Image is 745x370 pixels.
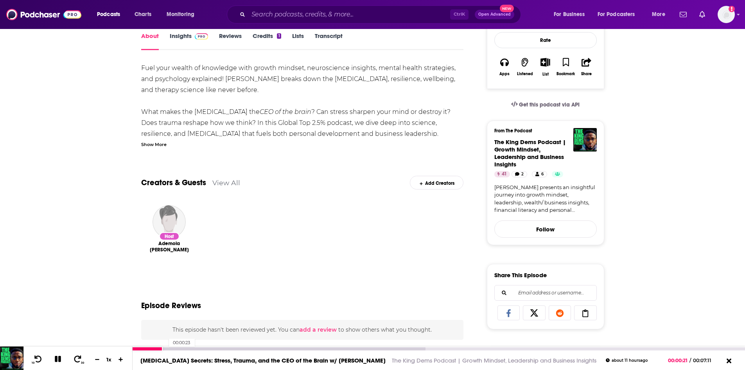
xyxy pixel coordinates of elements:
a: The King Dems Podcast | Growth Mindset, Leadership and Business Insights [392,357,596,364]
button: Bookmark [556,53,576,81]
a: [MEDICAL_DATA] Secrets: Stress, Trauma, and the CEO of the Brain w/ [PERSON_NAME] [140,357,386,364]
img: The King Dems Podcast | Growth Mindset, Leadership and Business Insights [573,128,597,152]
a: [PERSON_NAME] presents an insightful journey into growth mindset, leadership, wealth/ business in... [494,184,597,214]
em: CEO of the brain [260,108,311,116]
span: Charts [135,9,151,20]
div: Bookmark [557,72,575,76]
h3: Episode Reviews [141,301,201,310]
h3: From The Podcast [494,128,591,134]
span: Get this podcast via API [519,101,580,108]
a: View All [212,179,240,187]
a: About [141,32,159,50]
div: about 11 hours ago [606,358,648,363]
div: 1 [277,33,281,39]
button: Listened [515,53,535,81]
span: 00:00:21 [668,357,689,363]
span: For Business [554,9,585,20]
a: Ademola Isimeme Odewade [147,240,191,253]
a: Get this podcast via API [505,95,586,114]
span: Logged in as james.parsons [718,6,735,23]
div: Search followers [494,285,597,301]
a: Copy Link [574,305,597,320]
a: The King Dems Podcast | Growth Mindset, Leadership and Business Insights [494,138,566,168]
button: 10 [30,355,45,365]
div: Search podcasts, credits, & more... [234,5,528,23]
span: New [500,5,514,12]
a: 2 [512,171,527,177]
a: Share on Reddit [549,305,571,320]
span: 10 [32,361,34,365]
span: For Podcasters [598,9,635,20]
a: Charts [129,8,156,21]
span: Ctrl K [450,9,469,20]
input: Search podcasts, credits, & more... [248,8,450,21]
button: 30 [71,355,86,365]
div: Rate [494,32,597,48]
span: 30 [81,361,84,365]
button: open menu [161,8,205,21]
a: Show notifications dropdown [696,8,708,21]
button: Show More Button [537,58,553,67]
div: Apps [499,72,510,76]
a: InsightsPodchaser Pro [170,32,208,50]
button: Follow [494,220,597,238]
span: 00:07:11 [691,357,719,363]
button: open menu [548,8,594,21]
div: Host [159,232,180,240]
button: Show profile menu [718,6,735,23]
img: Podchaser - Follow, Share and Rate Podcasts [6,7,81,22]
a: Creators & Guests [141,178,206,188]
button: Apps [494,53,515,81]
a: Transcript [315,32,343,50]
a: Lists [292,32,304,50]
button: add a review [300,325,337,334]
span: More [652,9,665,20]
a: 41 [494,171,510,177]
input: Email address or username... [501,285,590,300]
button: Open AdvancedNew [475,10,514,19]
button: open menu [646,8,675,21]
div: 00:00:23 [133,347,745,350]
div: Add Creators [410,176,463,190]
img: User Profile [718,6,735,23]
a: Reviews [219,32,242,50]
button: Share [576,53,596,81]
div: Listened [517,72,533,76]
span: 6 [541,170,544,178]
a: Credits1 [253,32,281,50]
div: List [542,72,549,77]
a: 6 [532,171,547,177]
span: 41 [502,170,507,178]
img: Ademola Isimeme Odewade [153,205,186,238]
span: 2 [521,170,524,178]
button: open menu [92,8,130,21]
img: Podchaser Pro [195,33,208,40]
div: Share [581,72,592,76]
div: Show More ButtonList [535,53,555,81]
h3: Share This Episode [494,271,547,279]
span: Open Advanced [478,13,511,16]
svg: Add a profile image [729,6,735,12]
div: 1 x [102,356,116,363]
a: Show notifications dropdown [677,8,690,21]
span: Monitoring [167,9,194,20]
span: This episode hasn't been reviewed yet. You can to show others what you thought. [172,326,432,333]
span: Ademola [PERSON_NAME] [147,240,191,253]
button: open menu [592,8,646,21]
a: Share on X/Twitter [523,305,546,320]
a: Share on Facebook [497,305,520,320]
span: Podcasts [97,9,120,20]
span: / [689,357,691,363]
div: 00:00:23 [169,339,195,347]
